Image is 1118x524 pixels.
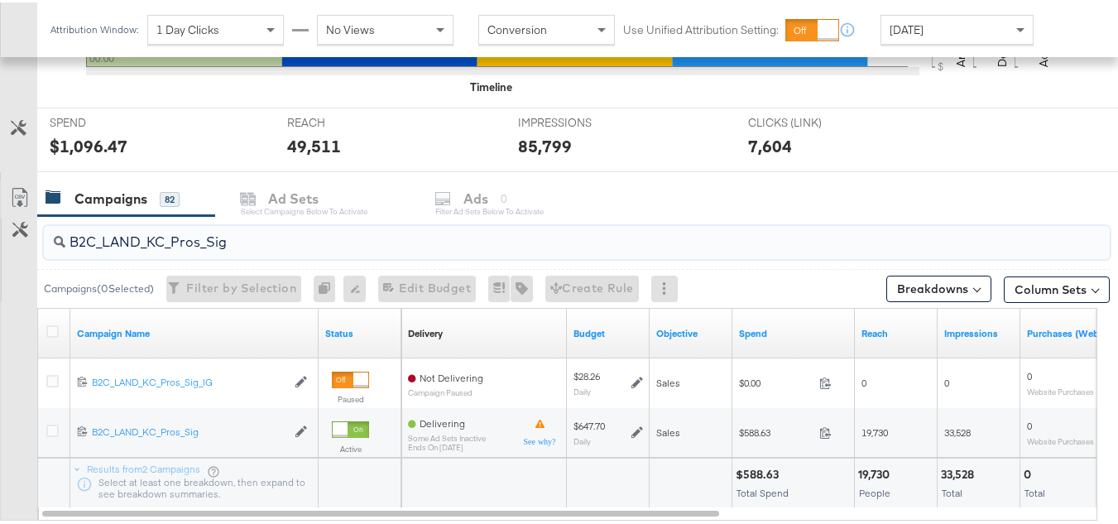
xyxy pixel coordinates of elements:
span: Sales [656,374,680,387]
span: 0 [1027,368,1032,380]
span: SPEND [50,113,174,128]
input: Search Campaigns by Name, ID or Objective [65,217,1015,249]
div: Timeline [470,77,512,93]
div: Delivery [408,324,443,338]
span: 33,528 [944,424,971,436]
a: The maximum amount you're willing to spend on your ads, on average each day or over the lifetime ... [573,324,643,338]
a: The number of times your ad was served. On mobile apps an ad is counted as served the first time ... [944,324,1014,338]
span: IMPRESSIONS [518,113,642,128]
sub: ends on [DATE] [408,440,486,449]
span: $588.63 [739,424,813,436]
div: $588.63 [736,464,784,480]
sub: Some Ad Sets Inactive [408,431,486,440]
span: CLICKS (LINK) [748,113,872,128]
span: 19,730 [861,424,888,436]
span: REACH [287,113,411,128]
span: No Views [326,20,375,35]
button: Breakdowns [886,273,991,300]
sub: Campaign Paused [408,386,483,395]
div: 19,730 [858,464,895,480]
a: The number of people your ad was served to. [861,324,931,338]
a: B2C_LAND_KC_Pros_Sig_IG [92,373,286,387]
label: Use Unified Attribution Setting: [623,20,779,36]
span: Conversion [487,20,547,35]
sub: Daily [573,384,591,394]
span: 0 [1027,417,1032,430]
div: B2C_LAND_KC_Pros_Sig [92,423,286,436]
div: $28.26 [573,368,600,381]
a: The total amount spent to date. [739,324,848,338]
span: 1 Day Clicks [156,20,219,35]
a: Your campaign name. [77,324,312,338]
sub: Daily [573,434,591,444]
a: Shows the current state of your Ad Campaign. [325,324,395,338]
div: $647.70 [573,417,605,430]
sub: Website Purchases [1027,434,1094,444]
div: 82 [160,190,180,204]
div: 49,511 [287,132,341,156]
span: Delivering [420,415,465,427]
span: People [859,484,890,497]
span: 0 [944,374,949,387]
sub: Website Purchases [1027,384,1094,394]
text: Delivery [995,22,1010,65]
div: Attribution Window: [50,22,139,33]
div: Campaigns ( 0 Selected) [44,279,154,294]
label: Active [332,441,369,452]
span: Total Spend [737,484,789,497]
div: 7,604 [748,132,792,156]
span: Total [942,484,962,497]
span: Total [1024,484,1045,497]
span: Not Delivering [420,369,483,382]
div: Campaigns [74,187,147,206]
span: [DATE] [890,20,924,35]
span: $0.00 [739,374,813,387]
text: Actions [1036,26,1051,65]
label: Paused [332,392,369,402]
a: Your campaign's objective. [656,324,726,338]
span: Sales [656,424,680,436]
button: Column Sets [1004,274,1110,300]
div: 0 [1024,464,1036,480]
a: B2C_LAND_KC_Pros_Sig [92,423,286,437]
a: Reflects the ability of your Ad Campaign to achieve delivery based on ad states, schedule and bud... [408,324,443,338]
div: 0 [314,273,343,300]
div: 85,799 [518,132,572,156]
div: $1,096.47 [50,132,127,156]
span: 0 [861,374,866,387]
div: 33,528 [941,464,979,480]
